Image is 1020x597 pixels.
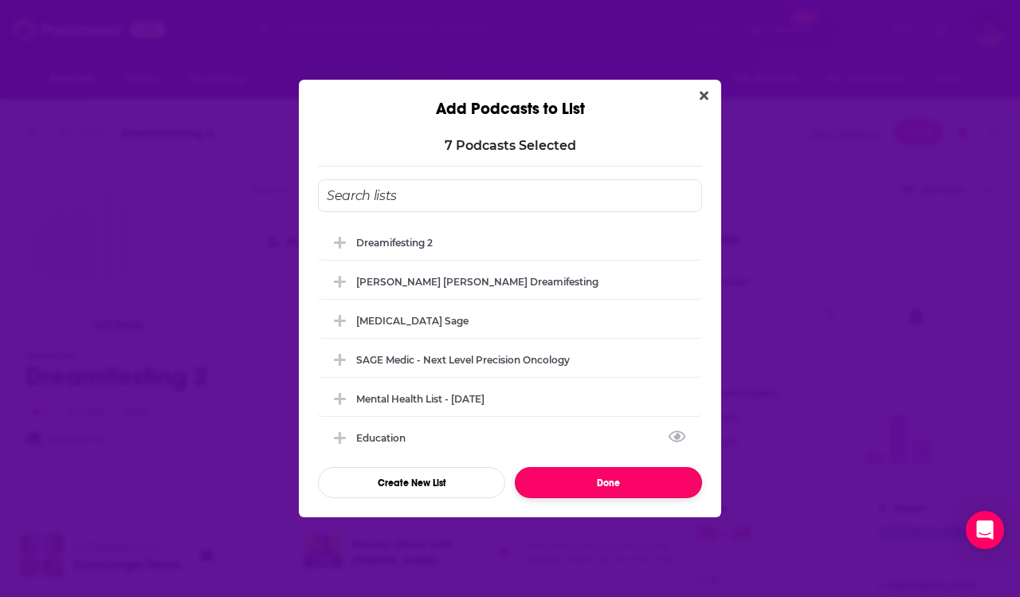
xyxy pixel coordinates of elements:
div: SAGE Medic - Next Level Precision Oncology [356,354,570,366]
p: 7 Podcast s Selected [445,138,576,153]
div: [MEDICAL_DATA] Sage [356,315,469,327]
button: Done [515,467,702,498]
div: Cancer Sage [318,303,702,338]
div: [PERSON_NAME] [PERSON_NAME] Dreamifesting [356,276,598,288]
div: Education [318,420,702,455]
div: Mental Health List - [DATE] [356,393,484,405]
div: Dreamifesting 2 [356,237,433,249]
div: Add Podcasts to List [299,80,721,119]
div: Open Intercom Messenger [966,511,1004,549]
button: Create New List [318,467,505,498]
div: Add Podcast To List [318,179,702,498]
div: Dreamifesting 2 [318,225,702,260]
div: SAGE Medic - Next Level Precision Oncology [318,342,702,377]
div: Education [356,432,415,444]
div: Mental Health List - August, 2025 [318,381,702,416]
div: Kelly Sullivan Walden Dreamifesting [318,264,702,299]
button: Close [693,86,715,106]
input: Search lists [318,179,702,212]
button: View Link [406,441,415,442]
